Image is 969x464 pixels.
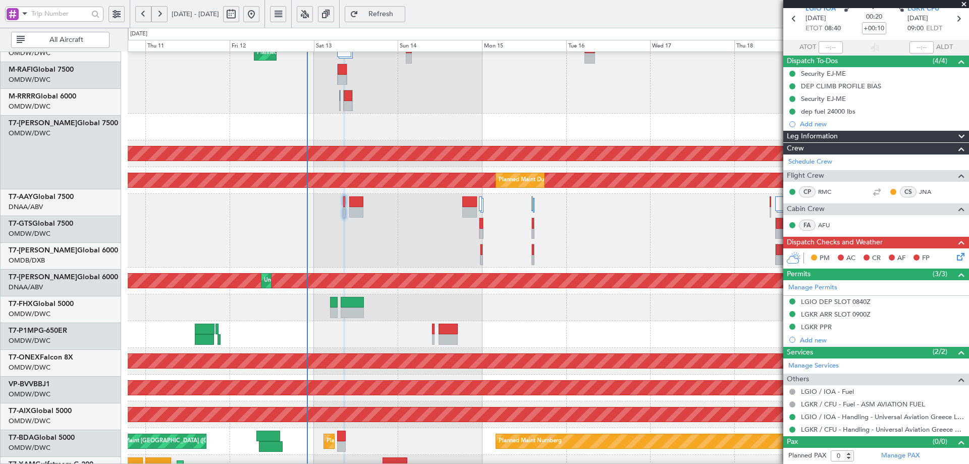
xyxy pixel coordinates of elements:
button: All Aircraft [11,32,110,48]
div: Planned Maint Dubai (Al Maktoum Intl) [327,434,426,449]
span: FP [922,253,930,264]
span: T7-BDA [9,434,34,441]
span: T7-GTS [9,220,32,227]
span: Permits [787,269,811,280]
span: LGKR CFU [907,4,939,14]
a: T7-BDAGlobal 5000 [9,434,75,441]
span: 08:40 [825,24,841,34]
div: Thu 11 [145,40,230,52]
span: T7-ONEX [9,354,40,361]
div: Thu 18 [734,40,819,52]
a: OMDW/DWC [9,443,50,452]
span: 00:20 [866,12,882,22]
div: Fri 12 [230,40,314,52]
span: (0/0) [933,436,947,447]
div: Planned Maint Dubai (Al Maktoum Intl) [257,45,356,61]
div: LGKR PPR [801,323,832,331]
a: VP-BVVBBJ1 [9,381,50,388]
div: Tue 16 [566,40,651,52]
div: Security EJ-ME [801,69,846,78]
a: LGKR / CFU - Handling - Universal Aviation Greece LGKR / CFU [801,425,964,434]
div: Planned Maint [GEOGRAPHIC_DATA] ([GEOGRAPHIC_DATA]) [102,434,261,449]
div: Security EJ-ME [801,94,846,103]
span: CR [872,253,881,264]
span: Flight Crew [787,170,824,182]
a: DNAA/ABV [9,283,43,292]
span: Dispatch To-Dos [787,56,838,67]
span: AF [897,253,905,264]
label: Planned PAX [788,451,826,461]
div: Add new [800,120,964,128]
a: T7-ONEXFalcon 8X [9,354,73,361]
a: T7-GTSGlobal 7500 [9,220,73,227]
a: T7-AIXGlobal 5000 [9,407,72,415]
a: LGKR / CFU - Fuel - ASM AVIATION FUEL [801,400,925,408]
div: Sat 13 [314,40,398,52]
div: CS [900,186,917,197]
a: T7-[PERSON_NAME]Global 7500 [9,120,118,127]
span: Pax [787,436,798,448]
a: T7-[PERSON_NAME]Global 6000 [9,247,118,254]
span: LGIO IOA [805,4,836,14]
a: AFU [818,221,841,230]
span: [DATE] [907,14,928,24]
span: VP-BVV [9,381,33,388]
a: Manage Permits [788,283,837,293]
span: ETOT [805,24,822,34]
div: Wed 17 [650,40,734,52]
input: --:-- [819,41,843,54]
span: Cabin Crew [787,203,825,215]
button: Refresh [345,6,405,22]
a: LGIO / IOA - Fuel [801,387,854,396]
span: M-RAFI [9,66,33,73]
a: OMDB/DXB [9,256,45,265]
a: T7-AAYGlobal 7500 [9,193,74,200]
a: M-RRRRGlobal 6000 [9,93,76,100]
span: T7-[PERSON_NAME] [9,247,77,254]
a: LGIO / IOA - Handling - Universal Aviation Greece LGIO / IOA [801,413,964,421]
a: OMDW/DWC [9,336,50,345]
span: Leg Information [787,131,838,142]
a: OMDW/DWC [9,363,50,372]
span: (2/2) [933,346,947,357]
span: ALDT [936,42,953,53]
a: OMDW/DWC [9,390,50,399]
span: 09:00 [907,24,924,34]
span: ELDT [926,24,942,34]
div: Mon 15 [482,40,566,52]
span: Others [787,374,809,385]
div: LGKR ARR SLOT 0900Z [801,310,871,319]
span: M-RRRR [9,93,35,100]
span: All Aircraft [27,36,106,43]
div: Add new [800,336,964,344]
div: Sun 14 [398,40,482,52]
span: Refresh [360,11,402,18]
span: (3/3) [933,269,947,279]
a: T7-FHXGlobal 5000 [9,300,74,307]
span: (4/4) [933,56,947,66]
div: Planned Maint Nurnberg [499,434,562,449]
span: T7-P1MP [9,327,38,334]
a: JNA [919,187,942,196]
div: FA [799,220,816,231]
span: [DATE] - [DATE] [172,10,219,19]
span: [DATE] [805,14,826,24]
a: OMDW/DWC [9,75,50,84]
span: T7-AIX [9,407,31,415]
span: ATOT [799,42,816,53]
div: [DATE] [130,30,147,38]
div: DEP CLIMB PROFILE BIAS [801,82,881,90]
span: Dispatch Checks and Weather [787,237,883,248]
span: T7-[PERSON_NAME] [9,120,77,127]
span: AC [846,253,855,264]
a: T7-P1MPG-650ER [9,327,67,334]
div: LGIO DEP SLOT 0840Z [801,297,871,306]
a: RMC [818,187,841,196]
div: CP [799,186,816,197]
a: Manage PAX [881,451,920,461]
a: OMDW/DWC [9,417,50,426]
div: Unplanned Maint [GEOGRAPHIC_DATA] (Al Maktoum Intl) [264,273,413,288]
input: Trip Number [31,6,88,21]
a: OMDW/DWC [9,129,50,138]
a: OMDW/DWC [9,102,50,111]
